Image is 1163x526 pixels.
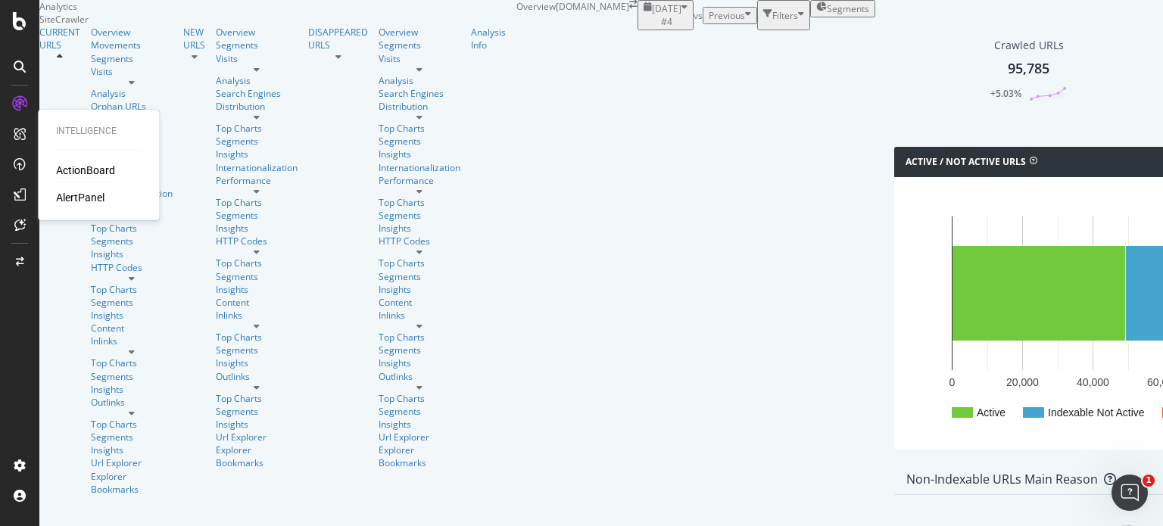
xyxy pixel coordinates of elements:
[906,154,1026,170] h4: Active / Not Active URLs
[91,383,173,396] div: Insights
[91,356,173,369] a: Top Charts
[216,87,281,100] div: Search Engines
[216,161,298,174] a: Internationalization
[379,392,460,405] a: Top Charts
[91,222,173,235] a: Top Charts
[379,26,460,39] a: Overview
[379,257,460,269] a: Top Charts
[91,431,173,444] div: Segments
[216,370,298,383] a: Outlinks
[379,235,460,247] div: HTTP Codes
[379,222,460,235] a: Insights
[56,190,104,205] a: AlertPanel
[216,418,298,431] a: Insights
[379,405,460,418] a: Segments
[379,356,460,369] a: Insights
[703,7,757,24] button: Previous
[91,100,173,113] a: Orphan URLs
[379,309,460,322] a: Inlinks
[216,148,298,160] a: Insights
[216,39,298,51] div: Segments
[91,470,173,496] a: Explorer Bookmarks
[379,444,460,469] a: Explorer Bookmarks
[379,122,460,135] a: Top Charts
[56,125,141,138] div: Intelligence
[216,270,298,283] a: Segments
[379,52,460,65] div: Visits
[216,209,298,222] a: Segments
[216,331,298,344] a: Top Charts
[990,87,1021,100] div: +5.03%
[216,405,298,418] div: Segments
[216,431,298,444] a: Url Explorer
[471,26,506,51] a: Analysis Info
[216,392,298,405] div: Top Charts
[379,100,460,113] a: Distribution
[216,296,298,309] div: Content
[216,74,298,87] a: Analysis
[216,356,298,369] div: Insights
[183,26,205,51] div: NEW URLS
[1008,59,1049,79] div: 95,785
[91,322,173,335] a: Content
[91,26,173,39] a: Overview
[379,296,460,309] a: Content
[379,344,460,356] a: Segments
[379,196,460,209] a: Top Charts
[91,370,173,383] div: Segments
[91,39,173,51] a: Movements
[216,122,298,135] div: Top Charts
[994,38,1064,53] div: Crawled URLs
[379,87,444,100] a: Search Engines
[379,74,460,87] div: Analysis
[216,222,298,235] a: Insights
[91,418,173,431] a: Top Charts
[216,309,298,322] a: Inlinks
[91,235,173,247] a: Segments
[379,135,460,148] a: Segments
[216,52,298,65] a: Visits
[379,148,460,160] a: Insights
[91,87,173,100] div: Analysis
[91,247,173,260] div: Insights
[91,65,173,78] a: Visits
[379,270,460,283] a: Segments
[379,331,460,344] a: Top Charts
[216,257,298,269] div: Top Charts
[308,26,368,51] a: DISAPPEARED URLS
[216,174,298,187] a: Performance
[91,309,173,322] a: Insights
[216,283,298,296] a: Insights
[379,370,460,383] a: Outlinks
[91,296,173,309] a: Segments
[379,39,460,51] a: Segments
[379,418,460,431] div: Insights
[91,261,173,274] a: HTTP Codes
[91,335,173,347] a: Inlinks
